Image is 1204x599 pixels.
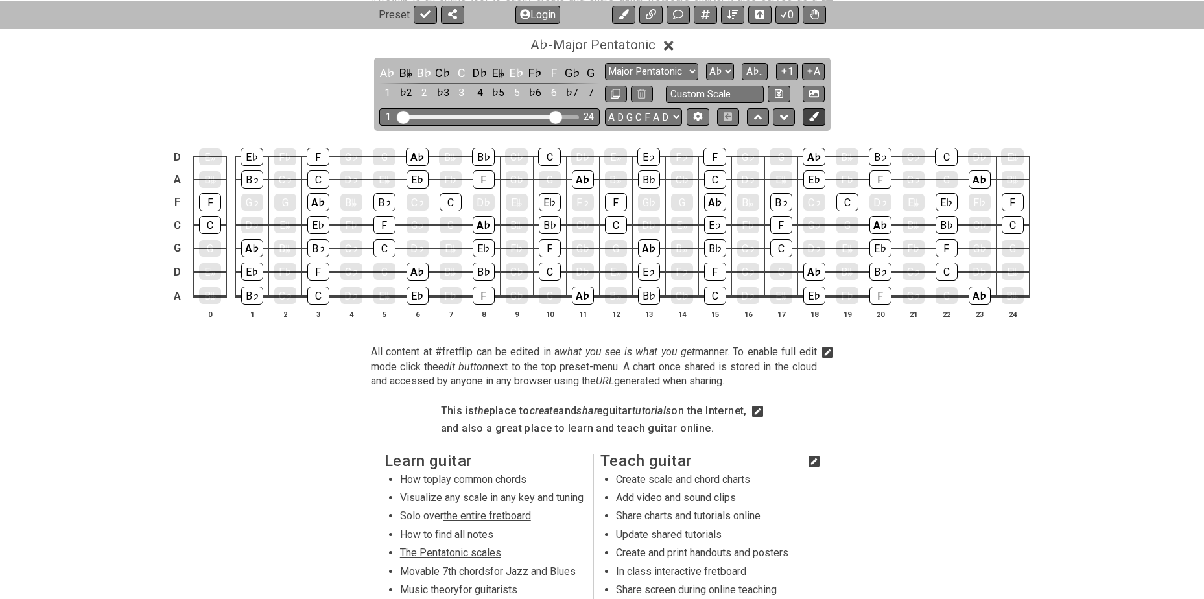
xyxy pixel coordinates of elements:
[996,307,1029,321] th: 24
[301,307,335,321] th: 3
[822,345,834,360] i: Edit
[400,491,584,504] span: Visualize any scale in any key and tuning
[274,171,296,188] div: C♭
[400,565,585,583] li: for Jazz and Blues
[903,287,925,304] div: G♭
[605,63,698,80] select: Scale
[576,405,602,417] em: share
[770,287,792,304] div: E𝄫
[453,84,470,102] div: toggle scale degree
[869,239,891,257] div: E♭
[902,148,925,165] div: C♭
[169,260,185,284] td: D
[903,217,925,233] div: B𝄫
[770,148,792,165] div: G
[307,287,329,305] div: C
[582,84,599,102] div: toggle scale degree
[508,64,525,82] div: toggle pitch class
[373,287,395,304] div: E𝄫
[809,454,820,469] i: Edit
[373,263,395,280] div: G
[241,217,263,233] div: D♭
[572,287,594,305] div: A♭
[373,239,395,257] div: C
[694,5,717,23] button: Add scale/chord fretkit item
[508,84,525,102] div: toggle scale degree
[803,170,825,189] div: E♭
[836,193,858,211] div: C
[704,239,726,257] div: B♭
[1002,171,1024,188] div: B𝄫
[241,170,263,189] div: B♭
[572,240,594,257] div: G♭
[936,193,958,211] div: E♭
[936,239,958,257] div: F
[539,216,561,234] div: B♭
[169,213,185,237] td: C
[671,194,693,211] div: G
[742,63,768,80] button: A♭..
[969,287,991,305] div: A♭
[969,217,991,233] div: C♭
[748,5,772,23] button: Toggle horizontal chord view
[199,287,221,304] div: B𝄫
[400,583,459,596] span: Music theory
[340,217,362,233] div: F♭
[506,287,528,304] div: G♭
[605,193,627,211] div: F
[770,216,792,234] div: F
[434,64,451,82] div: toggle pitch class
[637,148,660,166] div: E♭
[869,170,891,189] div: F
[869,148,891,166] div: B♭
[274,240,296,257] div: B𝄫
[241,287,263,305] div: B♭
[416,84,433,102] div: toggle scale degree
[671,240,693,257] div: B𝄫
[1002,216,1024,234] div: C
[572,170,594,189] div: A♭
[616,546,801,564] li: Create and print handouts and posters
[439,148,462,165] div: B𝄫
[639,5,663,23] button: Add media link
[506,240,528,257] div: F♭
[169,146,185,169] td: D
[539,193,561,211] div: E♭
[936,287,958,304] div: G
[169,283,185,308] td: A
[530,405,558,417] em: create
[803,108,825,126] button: Add marker
[199,171,221,188] div: B𝄫
[1002,193,1024,211] div: F
[471,84,488,102] div: toggle scale degree
[473,263,495,281] div: B♭
[443,510,531,522] span: the entire fretboard
[440,193,462,211] div: C
[737,263,759,280] div: G♭
[373,171,395,188] div: E𝄫
[564,64,581,82] div: toggle pitch class
[612,5,635,23] button: Add an identical marker to each fretkit.
[584,112,594,123] div: 24
[527,64,544,82] div: toggle pitch class
[533,307,566,321] th: 10
[527,84,544,102] div: toggle scale degree
[340,263,362,280] div: G♭
[596,375,614,387] em: URL
[434,84,451,102] div: toggle scale degree
[731,307,764,321] th: 16
[836,263,858,280] div: B𝄫
[836,240,858,257] div: E𝄫
[737,217,759,233] div: F♭
[467,307,500,321] th: 8
[379,84,396,102] div: toggle scale degree
[831,307,864,321] th: 19
[698,307,731,321] th: 15
[564,84,581,102] div: toggle scale degree
[274,263,296,280] div: F♭
[717,108,739,126] button: Toggle horizontal chord view
[869,263,891,281] div: B♭
[566,307,599,321] th: 11
[903,263,925,280] div: C♭
[600,454,803,468] h2: Teach guitar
